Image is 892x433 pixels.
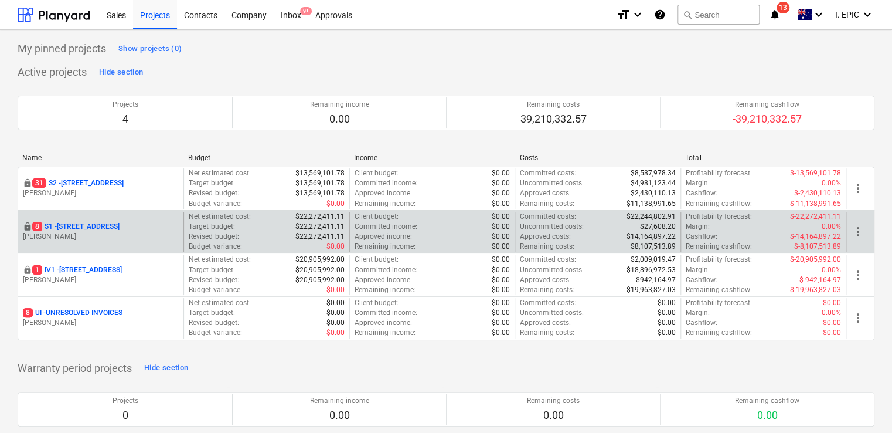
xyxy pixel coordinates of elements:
p: Committed income : [355,265,417,275]
p: $942,164.97 [636,275,676,285]
p: Remaining income : [355,242,416,252]
p: S1 - [STREET_ADDRESS] [32,222,120,232]
p: Committed costs : [520,212,576,222]
p: $0.00 [492,328,510,338]
p: Approved costs : [520,318,571,328]
p: Active projects [18,65,87,79]
div: Budget [188,154,345,162]
p: S2 - [STREET_ADDRESS] [32,178,124,188]
span: 1 [32,265,42,275]
p: $13,569,101.78 [295,188,345,198]
p: Approved income : [355,232,412,242]
p: Projects [113,100,138,110]
div: This project is confidential [23,222,32,232]
p: $0.00 [492,265,510,275]
p: Projects [113,396,138,406]
p: Remaining cashflow : [686,199,752,209]
p: Remaining income : [355,199,416,209]
p: $13,569,101.78 [295,178,345,188]
p: [PERSON_NAME] [23,275,179,285]
p: 0.00 [310,408,369,422]
p: $27,608.20 [640,222,676,232]
p: $0.00 [492,212,510,222]
p: [PERSON_NAME] [23,188,179,198]
div: 8S1 -[STREET_ADDRESS][PERSON_NAME] [23,222,179,242]
span: locked [23,222,32,231]
p: Remaining costs : [520,328,574,338]
p: $-2,430,110.13 [794,188,841,198]
p: Target budget : [189,222,234,232]
p: $20,905,992.00 [295,255,345,265]
p: Profitability forecast : [686,212,752,222]
p: $0.00 [492,285,510,295]
p: $0.00 [492,242,510,252]
p: Profitability forecast : [686,168,752,178]
p: $0.00 [492,298,510,308]
button: Show projects (0) [115,39,185,58]
div: Income [354,154,510,162]
p: Committed costs : [520,255,576,265]
p: Cashflow : [686,318,717,328]
p: Budget variance : [189,242,241,252]
p: Revised budget : [189,275,239,285]
p: $22,272,411.11 [295,212,345,222]
p: Net estimated cost : [189,255,250,265]
p: 39,210,332.57 [520,112,587,126]
p: Cashflow : [686,232,717,242]
p: Budget variance : [189,199,241,209]
p: Remaining income : [355,285,416,295]
p: Approved costs : [520,275,571,285]
p: My pinned projects [18,42,106,56]
p: 0.00% [822,265,841,275]
p: $0.00 [492,168,510,178]
div: Hide section [144,361,188,375]
p: Profitability forecast : [686,298,752,308]
span: more_vert [851,311,865,325]
i: keyboard_arrow_down [812,8,826,22]
p: $-20,905,992.00 [790,255,841,265]
p: 0.00 [310,112,369,126]
p: Target budget : [189,265,234,275]
p: $20,905,992.00 [295,265,345,275]
p: Target budget : [189,308,234,318]
div: 8UI -UNRESOLVED INVOICES[PERSON_NAME] [23,308,179,328]
p: Remaining cashflow [733,100,802,110]
p: Net estimated cost : [189,212,250,222]
p: Committed income : [355,308,417,318]
p: $0.00 [492,275,510,285]
p: 0 [113,408,138,422]
p: $0.00 [326,199,345,209]
p: Approved income : [355,275,412,285]
p: $0.00 [326,318,345,328]
p: $-13,569,101.78 [790,168,841,178]
p: Revised budget : [189,232,239,242]
p: Uncommitted costs : [520,308,584,318]
p: $18,896,972.53 [627,265,676,275]
p: Client budget : [355,212,399,222]
p: -39,210,332.57 [733,112,802,126]
p: Revised budget : [189,188,239,198]
div: Show projects (0) [118,42,182,56]
p: $-22,272,411.11 [790,212,841,222]
div: This project is confidential [23,178,32,188]
p: $0.00 [658,328,676,338]
p: $0.00 [326,308,345,318]
p: $22,272,411.11 [295,232,345,242]
span: I. EPIC [835,10,859,19]
p: Approved costs : [520,232,571,242]
p: Margin : [686,265,710,275]
p: Net estimated cost : [189,298,250,308]
p: $0.00 [326,298,345,308]
p: $0.00 [823,298,841,308]
p: $0.00 [492,232,510,242]
p: Committed income : [355,178,417,188]
p: $2,009,019.47 [631,255,676,265]
p: [PERSON_NAME] [23,232,179,242]
p: Profitability forecast : [686,255,752,265]
span: 8 [23,308,33,317]
p: Remaining cashflow [735,396,799,406]
p: Remaining income : [355,328,416,338]
p: $-942,164.97 [799,275,841,285]
p: Warranty period projects [18,361,132,376]
span: more_vert [851,181,865,195]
